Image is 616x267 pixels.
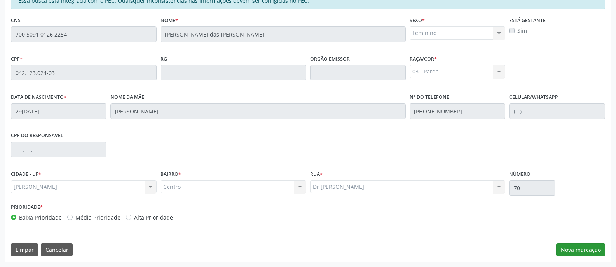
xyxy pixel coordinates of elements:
[509,168,530,180] label: Número
[11,243,38,257] button: Limpar
[509,91,558,103] label: Celular/WhatsApp
[161,53,167,65] label: RG
[556,243,605,257] button: Nova marcação
[310,168,323,180] label: Rua
[410,91,449,103] label: Nº do Telefone
[11,130,63,142] label: CPF do responsável
[11,142,106,157] input: ___.___.___-__
[509,103,605,119] input: (__) _____-_____
[75,213,120,222] label: Média Prioridade
[410,14,425,26] label: Sexo
[19,213,62,222] label: Baixa Prioridade
[41,243,73,257] button: Cancelar
[11,53,23,65] label: CPF
[161,168,181,180] label: BAIRRO
[134,213,173,222] label: Alta Prioridade
[517,26,527,35] label: Sim
[11,168,41,180] label: CIDADE - UF
[509,14,546,26] label: Está gestante
[11,201,43,213] label: Prioridade
[11,103,106,119] input: __/__/____
[410,103,505,119] input: (__) _____-_____
[11,91,66,103] label: Data de nascimento
[310,53,350,65] label: Órgão emissor
[11,14,21,26] label: CNS
[410,53,437,65] label: Raça/cor
[161,14,178,26] label: Nome
[110,91,144,103] label: Nome da mãe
